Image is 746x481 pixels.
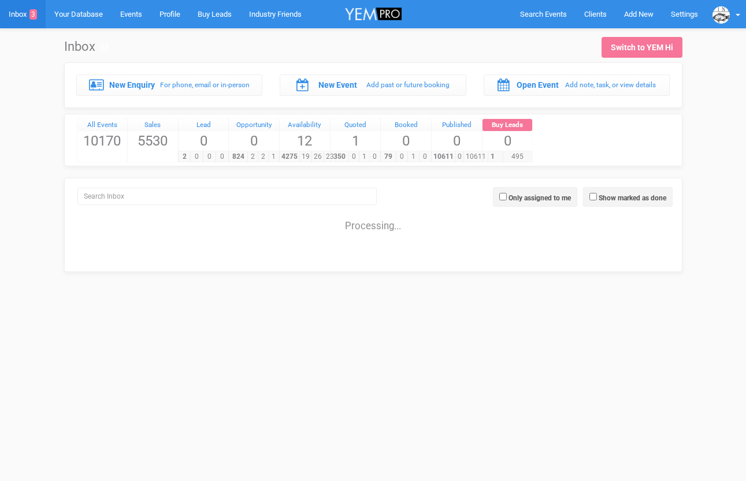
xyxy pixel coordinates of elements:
[624,10,654,18] span: Add New
[279,151,300,162] span: 4275
[178,151,191,162] span: 2
[602,37,682,58] a: Switch to YEM Hi
[380,151,396,162] span: 79
[76,74,263,95] a: New Enquiry For phone, email or in-person
[77,188,377,205] input: Search Inbox
[366,81,450,89] small: Add past or future booking
[432,131,482,151] span: 0
[229,131,279,151] span: 0
[128,131,178,151] span: 5530
[128,119,178,132] a: Sales
[324,151,336,162] span: 23
[77,119,128,132] a: All Events
[64,40,109,54] h1: Inbox
[584,10,607,18] span: Clients
[509,193,571,203] label: Only assigned to me
[318,79,357,91] label: New Event
[712,6,730,24] img: data
[381,131,431,151] span: 0
[29,9,37,20] span: 3
[68,208,679,231] div: Processing...
[229,119,279,132] a: Opportunity
[77,131,128,151] span: 10170
[431,151,456,162] span: 10611
[611,42,673,53] div: Switch to YEM Hi
[369,151,380,162] span: 0
[331,131,381,151] span: 1
[503,151,532,162] span: 495
[228,151,247,162] span: 824
[455,151,464,162] span: 0
[484,74,670,95] a: Open Event Add note, task, or view details
[407,151,420,162] span: 1
[179,131,229,151] span: 0
[483,131,533,151] span: 0
[299,151,312,162] span: 19
[190,151,203,162] span: 0
[109,79,155,91] label: New Enquiry
[463,151,488,162] span: 10611
[258,151,269,162] span: 2
[348,151,359,162] span: 0
[280,119,330,132] a: Availability
[280,131,330,151] span: 12
[216,151,229,162] span: 0
[432,119,482,132] a: Published
[268,151,279,162] span: 1
[203,151,216,162] span: 0
[419,151,431,162] span: 0
[311,151,324,162] span: 26
[396,151,408,162] span: 0
[482,151,503,162] span: 1
[160,81,250,89] small: For phone, email or in-person
[599,193,666,203] label: Show marked as done
[381,119,431,132] a: Booked
[517,79,559,91] label: Open Event
[280,74,466,95] a: New Event Add past or future booking
[331,119,381,132] a: Quoted
[520,10,567,18] span: Search Events
[247,151,258,162] span: 2
[330,151,349,162] span: 350
[483,119,533,132] a: Buy Leads
[179,119,229,132] a: Lead
[359,151,370,162] span: 1
[565,81,656,89] small: Add note, task, or view details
